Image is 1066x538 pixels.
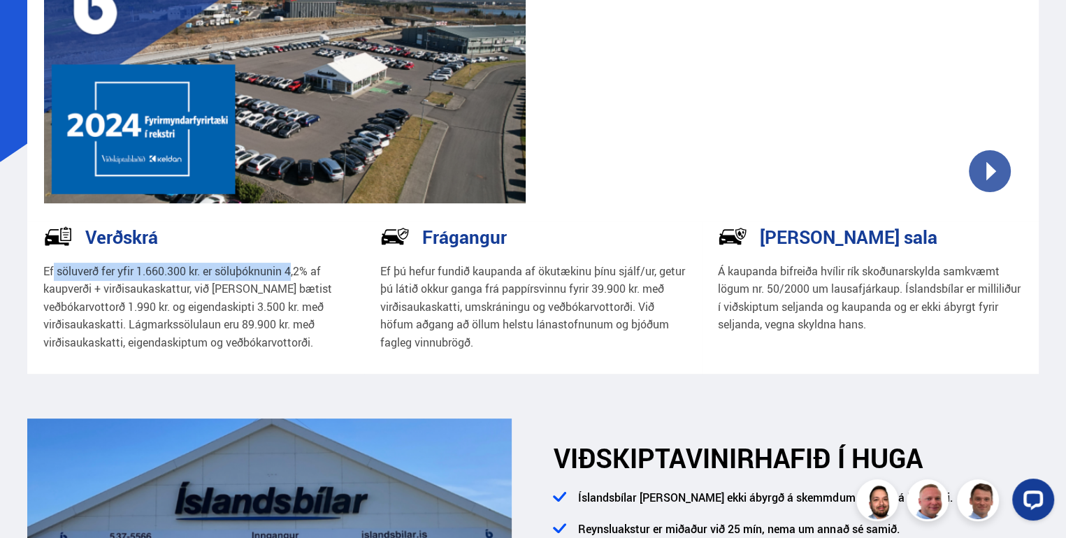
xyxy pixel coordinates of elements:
h3: Verðskrá [85,226,158,247]
img: -Svtn6bYgwAsiwNX.svg [718,221,747,251]
img: FbJEzSuNWCJXmdc-.webp [959,481,1001,523]
p: Á kaupanda bifreiða hvílir rík skoðunarskylda samkvæmt lögum nr. 50/2000 um lausafjárkaup. Ísland... [718,263,1023,334]
p: Ef söluverð fer yfir 1.660.300 kr. er söluþóknunin 4,2% af kaupverði + virðisaukaskattur, við [PE... [43,263,349,352]
p: Ef þú hefur fundið kaupanda af ökutækinu þínu sjálf/ur, getur þú látið okkur ganga frá pappírsvin... [380,263,686,352]
img: siFngHWaQ9KaOqBr.png [909,481,951,523]
img: nhp88E3Fdnt1Opn2.png [858,481,900,523]
span: VIÐSKIPTAVINIR [554,440,754,476]
h3: Frágangur [422,226,507,247]
h3: [PERSON_NAME] sala [760,226,937,247]
iframe: LiveChat chat widget [1001,473,1060,532]
li: Íslandsbílar [PERSON_NAME] ekki ábyrgð á skemmdum á bílum á bílaplani. [571,488,1039,519]
img: NP-R9RrMhXQFCiaa.svg [380,221,410,251]
img: tr5P-W3DuiFaO7aO.svg [43,221,73,251]
h2: HAFIÐ Í HUGA [554,442,1039,474]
